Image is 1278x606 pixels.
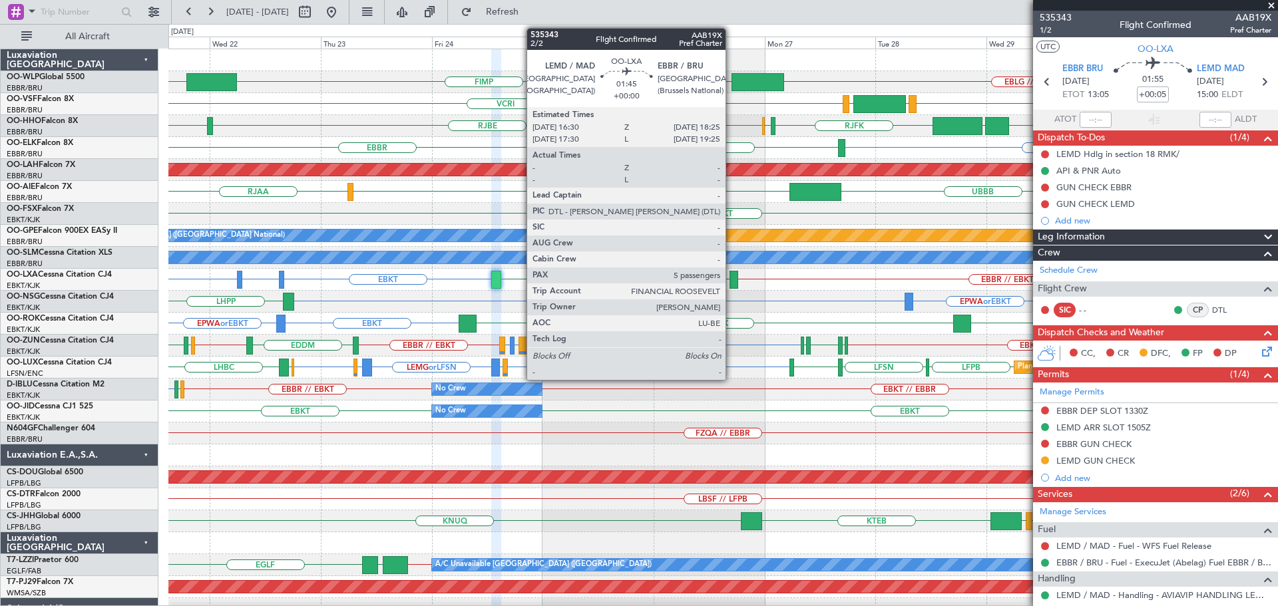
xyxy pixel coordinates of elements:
a: CS-JHHGlobal 6000 [7,512,81,520]
div: LEMD Hdlg in section 18 RMK/ [1056,148,1179,160]
div: GUN CHECK LEMD [1056,198,1135,210]
span: Crew [1038,245,1060,261]
span: DP [1225,347,1237,361]
span: Fuel [1038,522,1056,537]
span: D-IBLU [7,380,33,388]
a: Manage Services [1040,506,1106,519]
a: EBKT/KJK [7,412,40,422]
div: API & PNR Auto [1056,165,1121,176]
a: OO-ELKFalcon 8X [7,139,73,147]
span: CR [1118,347,1129,361]
span: FP [1193,347,1203,361]
div: Planned Maint [GEOGRAPHIC_DATA] ([GEOGRAPHIC_DATA]) [1018,357,1227,377]
a: OO-ROKCessna Citation CJ4 [7,315,114,323]
span: OO-SLM [7,249,39,257]
a: EBBR/BRU [7,171,43,181]
a: OO-ZUNCessna Citation CJ4 [7,337,114,345]
span: (1/4) [1230,367,1249,381]
a: Manage Permits [1040,386,1104,399]
span: Flight Crew [1038,281,1087,297]
span: ATOT [1054,113,1076,126]
div: No Crew [GEOGRAPHIC_DATA] ([GEOGRAPHIC_DATA] National) [62,226,285,245]
div: No Crew [435,401,466,421]
span: Pref Charter [1230,25,1271,36]
a: LFPB/LBG [7,522,41,532]
span: 1/2 [1040,25,1072,36]
span: 15:00 [1197,88,1218,102]
span: CS-JHH [7,512,35,520]
div: GUN CHECK EBBR [1056,182,1132,193]
a: N604GFChallenger 604 [7,424,95,432]
div: [DATE] [171,27,194,38]
span: 535343 [1040,11,1072,25]
a: EBBR/BRU [7,105,43,115]
span: OO-GPE [7,227,38,235]
a: EBKT/KJK [7,325,40,335]
div: Sun 26 [654,37,765,49]
span: AAB19X [1230,11,1271,25]
span: OO-HHO [7,117,41,125]
span: OO-NSG [7,293,40,301]
span: OO-LUX [7,359,38,367]
a: OO-VSFFalcon 8X [7,95,74,103]
a: EBBR/BRU [7,83,43,93]
div: Add new [1055,215,1271,226]
span: OO-JID [7,402,35,410]
a: OO-WLPGlobal 5500 [7,73,85,81]
a: OO-AIEFalcon 7X [7,183,72,191]
span: ETOT [1062,88,1084,102]
div: EBBR DEP SLOT 1330Z [1056,405,1148,416]
a: EBBR/BRU [7,193,43,203]
a: OO-GPEFalcon 900EX EASy II [7,227,117,235]
span: Refresh [475,7,531,17]
a: OO-LXACessna Citation CJ4 [7,271,112,279]
a: EBBR/BRU [7,259,43,269]
a: D-IBLUCessna Citation M2 [7,380,105,388]
span: CS-DTR [7,490,35,498]
a: EBBR / BRU - Fuel - ExecuJet (Abelag) Fuel EBBR / BRU [1056,557,1271,568]
a: EBKT/KJK [7,281,40,291]
span: LEMD MAD [1197,63,1245,76]
span: EBBR BRU [1062,63,1103,76]
div: Flight Confirmed [1120,18,1191,32]
span: Handling [1038,571,1076,587]
span: CS-DOU [7,468,38,476]
a: EBKT/KJK [7,303,40,313]
a: EBKT/KJK [7,215,40,225]
span: (1/4) [1230,130,1249,144]
div: SIC [1054,303,1076,317]
a: EBBR/BRU [7,237,43,247]
a: OO-JIDCessna CJ1 525 [7,402,93,410]
div: Thu 23 [321,37,432,49]
div: CP [1187,303,1209,317]
span: [DATE] [1197,75,1224,88]
span: OO-ELK [7,139,37,147]
span: Dispatch Checks and Weather [1038,325,1164,341]
a: OO-NSGCessna Citation CJ4 [7,293,114,301]
a: OO-SLMCessna Citation XLS [7,249,112,257]
a: Schedule Crew [1040,264,1098,277]
div: - - [1079,304,1109,316]
span: [DATE] - [DATE] [226,6,289,18]
a: T7-PJ29Falcon 7X [7,578,73,586]
input: --:-- [1080,112,1112,128]
span: 01:55 [1142,73,1164,86]
a: OO-FSXFalcon 7X [7,205,74,213]
a: DTL [1212,304,1242,316]
a: LFPB/LBG [7,500,41,510]
div: Add new [1055,472,1271,484]
span: OO-AIE [7,183,35,191]
a: EBBR/BRU [7,127,43,137]
span: Dispatch To-Dos [1038,130,1105,146]
a: EBBR/BRU [7,434,43,444]
div: LEMD GUN CHECK [1056,455,1135,466]
span: 13:05 [1088,88,1109,102]
a: WMSA/SZB [7,588,46,598]
span: N604GF [7,424,38,432]
button: All Aircraft [15,26,144,47]
a: EBKT/KJK [7,390,40,400]
a: LEMD / MAD - Handling - AVIAVIP HANDLING LEMD /MAD [1056,589,1271,601]
span: T7-LZZI [7,556,34,564]
span: Services [1038,487,1072,502]
span: ALDT [1235,113,1257,126]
